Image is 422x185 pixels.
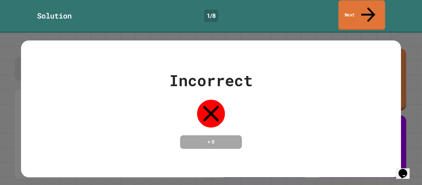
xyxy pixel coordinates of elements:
[186,138,236,146] h4: + 0
[338,0,385,30] a: Next
[169,69,253,92] div: Incorrect
[204,10,218,22] div: 1 / 8
[37,10,72,21] div: Solution
[396,160,416,179] iframe: chat widget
